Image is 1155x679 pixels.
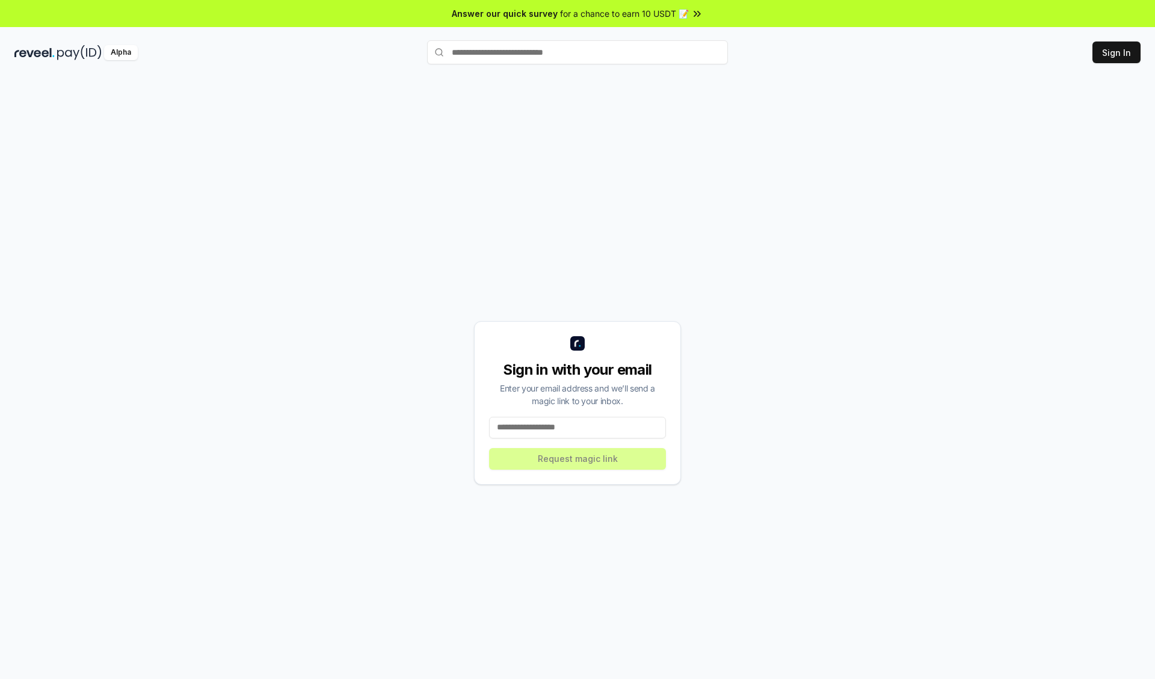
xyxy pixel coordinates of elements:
img: pay_id [57,45,102,60]
img: reveel_dark [14,45,55,60]
img: logo_small [570,336,585,351]
div: Alpha [104,45,138,60]
span: Answer our quick survey [452,7,558,20]
span: for a chance to earn 10 USDT 📝 [560,7,689,20]
div: Enter your email address and we’ll send a magic link to your inbox. [489,382,666,407]
div: Sign in with your email [489,360,666,379]
button: Sign In [1092,41,1141,63]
